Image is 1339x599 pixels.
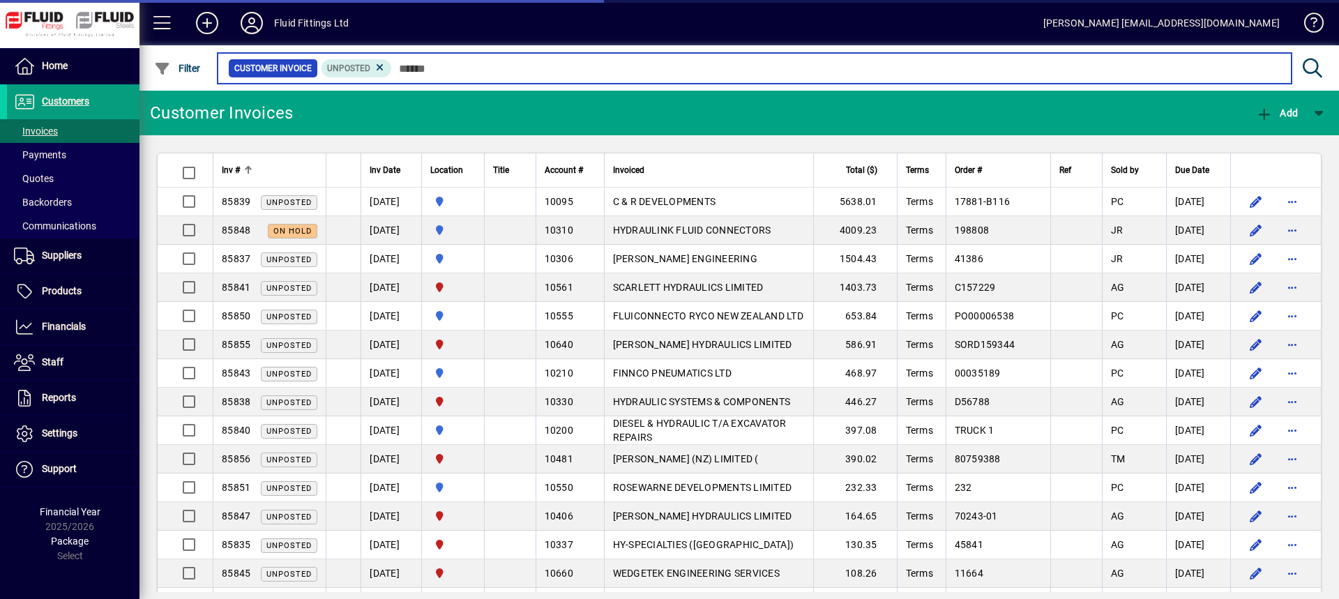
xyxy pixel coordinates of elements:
[150,102,293,124] div: Customer Invoices
[1256,107,1298,119] span: Add
[321,59,392,77] mat-chip: Customer Invoice Status: Unposted
[955,162,982,178] span: Order #
[1175,162,1222,178] div: Due Date
[545,196,573,207] span: 10095
[1166,359,1230,388] td: [DATE]
[1245,533,1267,556] button: Edit
[1281,362,1303,384] button: More options
[7,452,139,487] a: Support
[613,162,644,178] span: Invoiced
[813,245,897,273] td: 1504.43
[813,216,897,245] td: 4009.23
[955,539,983,550] span: 45841
[185,10,229,36] button: Add
[1245,505,1267,527] button: Edit
[1245,476,1267,499] button: Edit
[1281,391,1303,413] button: More options
[1111,225,1124,236] span: JR
[906,568,933,579] span: Terms
[1281,562,1303,584] button: More options
[266,455,312,464] span: Unposted
[613,367,732,379] span: FINNCO PNEUMATICS LTD
[222,339,250,350] span: 85855
[813,416,897,445] td: 397.08
[613,396,791,407] span: HYDRAULIC SYSTEMS & COMPONENTS
[906,482,933,493] span: Terms
[545,162,596,178] div: Account #
[42,463,77,474] span: Support
[1245,448,1267,470] button: Edit
[1059,162,1094,178] div: Ref
[1281,448,1303,470] button: More options
[906,162,929,178] span: Terms
[955,568,983,579] span: 11664
[14,220,96,232] span: Communications
[1281,476,1303,499] button: More options
[1111,453,1126,464] span: TM
[7,214,139,238] a: Communications
[7,345,139,380] a: Staff
[361,216,421,245] td: [DATE]
[613,482,792,493] span: ROSEWARNE DEVELOPMENTS LIMITED
[222,539,250,550] span: 85835
[7,416,139,451] a: Settings
[222,282,250,293] span: 85841
[813,331,897,359] td: 586.91
[1245,362,1267,384] button: Edit
[222,310,250,321] span: 85850
[266,198,312,207] span: Unposted
[430,451,476,467] span: FLUID FITTINGS CHRISTCHURCH
[274,12,349,34] div: Fluid Fittings Ltd
[361,473,421,502] td: [DATE]
[1245,419,1267,441] button: Edit
[51,536,89,547] span: Package
[42,427,77,439] span: Settings
[42,285,82,296] span: Products
[1111,568,1125,579] span: AG
[906,367,933,379] span: Terms
[14,126,58,137] span: Invoices
[545,162,583,178] span: Account #
[7,167,139,190] a: Quotes
[906,225,933,236] span: Terms
[1281,533,1303,556] button: More options
[266,312,312,321] span: Unposted
[1111,282,1125,293] span: AG
[1281,305,1303,327] button: More options
[14,173,54,184] span: Quotes
[430,508,476,524] span: FLUID FITTINGS CHRISTCHURCH
[846,162,877,178] span: Total ($)
[613,568,780,579] span: WEDGETEK ENGINEERING SERVICES
[813,188,897,216] td: 5638.01
[1245,391,1267,413] button: Edit
[813,445,897,473] td: 390.02
[955,282,996,293] span: C157229
[1175,162,1209,178] span: Due Date
[42,96,89,107] span: Customers
[222,396,250,407] span: 85838
[430,222,476,238] span: AUCKLAND
[222,367,250,379] span: 85843
[906,253,933,264] span: Terms
[1111,339,1125,350] span: AG
[266,398,312,407] span: Unposted
[545,396,573,407] span: 10330
[1245,190,1267,213] button: Edit
[613,418,787,443] span: DIESEL & HYDRAULIC T/A EXCAVATOR REPAIRS
[545,310,573,321] span: 10555
[222,482,250,493] span: 85851
[955,396,990,407] span: D56788
[955,482,972,493] span: 232
[822,162,890,178] div: Total ($)
[955,510,998,522] span: 70243-01
[430,251,476,266] span: AUCKLAND
[7,119,139,143] a: Invoices
[1166,445,1230,473] td: [DATE]
[430,162,463,178] span: Location
[361,416,421,445] td: [DATE]
[1166,245,1230,273] td: [DATE]
[361,531,421,559] td: [DATE]
[813,559,897,588] td: 108.26
[1281,276,1303,298] button: More options
[613,310,803,321] span: FLUICONNECTO RYCO NEW ZEALAND LTD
